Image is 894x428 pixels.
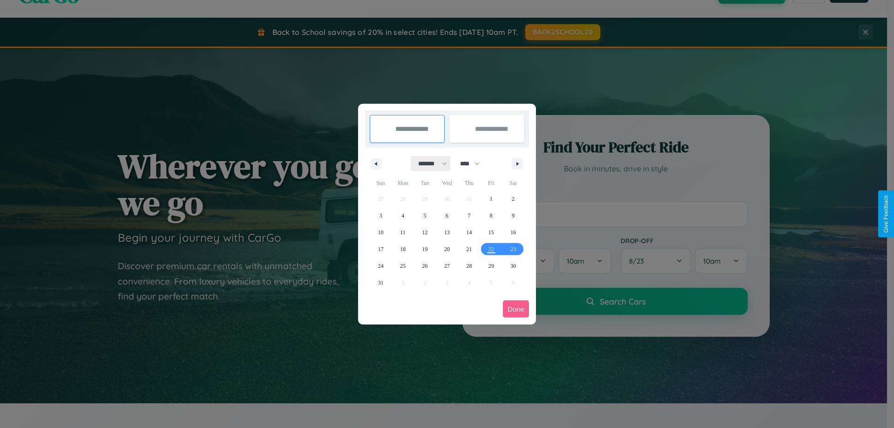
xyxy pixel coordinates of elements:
[467,207,470,224] span: 7
[436,258,458,274] button: 27
[370,224,392,241] button: 10
[488,241,494,258] span: 22
[502,224,524,241] button: 16
[883,195,889,233] div: Give Feedback
[488,258,494,274] span: 29
[370,207,392,224] button: 3
[414,258,436,274] button: 26
[401,207,404,224] span: 4
[502,258,524,274] button: 30
[488,224,494,241] span: 15
[510,241,516,258] span: 23
[502,241,524,258] button: 23
[414,241,436,258] button: 19
[466,241,472,258] span: 21
[466,258,472,274] span: 28
[458,241,480,258] button: 21
[400,241,406,258] span: 18
[370,241,392,258] button: 17
[503,300,529,318] button: Done
[480,190,502,207] button: 1
[392,241,413,258] button: 18
[414,207,436,224] button: 5
[378,241,384,258] span: 17
[444,241,450,258] span: 20
[370,176,392,190] span: Sun
[458,207,480,224] button: 7
[392,258,413,274] button: 25
[458,258,480,274] button: 28
[436,207,458,224] button: 6
[480,224,502,241] button: 15
[422,224,428,241] span: 12
[502,190,524,207] button: 2
[392,207,413,224] button: 4
[379,207,382,224] span: 3
[422,241,428,258] span: 19
[392,176,413,190] span: Mon
[378,258,384,274] span: 24
[414,176,436,190] span: Tue
[436,224,458,241] button: 13
[422,258,428,274] span: 26
[392,224,413,241] button: 11
[480,241,502,258] button: 22
[502,176,524,190] span: Sat
[444,258,450,274] span: 27
[370,274,392,291] button: 31
[378,274,384,291] span: 31
[480,176,502,190] span: Fri
[466,224,472,241] span: 14
[510,224,516,241] span: 16
[400,224,406,241] span: 11
[378,224,384,241] span: 10
[512,207,515,224] span: 9
[510,258,516,274] span: 30
[436,241,458,258] button: 20
[480,258,502,274] button: 29
[458,224,480,241] button: 14
[446,207,448,224] span: 6
[436,176,458,190] span: Wed
[400,258,406,274] span: 25
[444,224,450,241] span: 13
[370,258,392,274] button: 24
[490,190,493,207] span: 1
[458,176,480,190] span: Thu
[414,224,436,241] button: 12
[512,190,515,207] span: 2
[490,207,493,224] span: 8
[480,207,502,224] button: 8
[424,207,427,224] span: 5
[502,207,524,224] button: 9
